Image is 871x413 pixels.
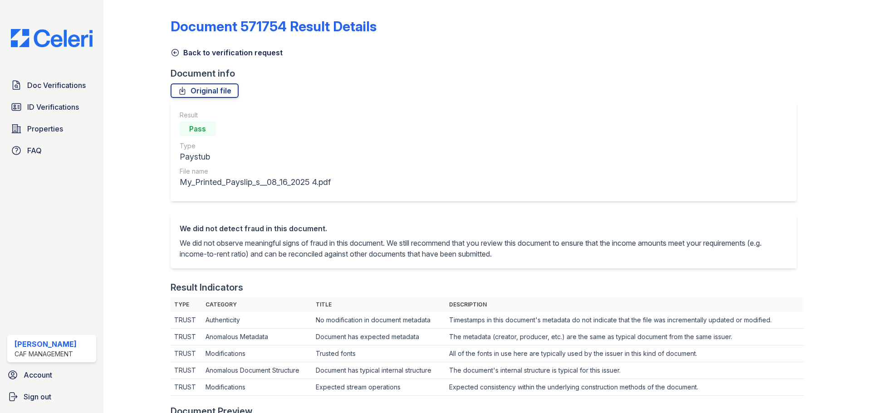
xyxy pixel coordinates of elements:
td: Document has typical internal structure [312,362,445,379]
div: Document info [171,67,804,80]
a: Document 571754 Result Details [171,18,377,34]
td: Modifications [202,379,312,396]
td: The metadata (creator, producer, etc.) are the same as typical document from the same issuer. [445,329,804,345]
a: Back to verification request [171,47,283,58]
td: The document's internal structure is typical for this issuer. [445,362,804,379]
td: All of the fonts in use here are typically used by the issuer in this kind of document. [445,345,804,362]
div: We did not detect fraud in this document. [180,223,788,234]
span: Properties [27,123,63,134]
th: Category [202,297,312,312]
span: FAQ [27,145,42,156]
div: My_Printed_Payslip_s__08_16_2025 4.pdf [180,176,331,189]
th: Type [171,297,202,312]
td: Modifications [202,345,312,362]
td: TRUST [171,312,202,329]
td: Trusted fonts [312,345,445,362]
td: TRUST [171,362,202,379]
span: Account [24,369,52,380]
td: TRUST [171,345,202,362]
a: FAQ [7,141,96,160]
div: File name [180,167,331,176]
td: Timestamps in this document's metadata do not indicate that the file was incrementally updated or... [445,312,804,329]
div: Paystub [180,151,331,163]
td: Expected stream operations [312,379,445,396]
a: Doc Verifications [7,76,96,94]
a: Account [4,366,100,384]
th: Description [445,297,804,312]
td: No modification in document metadata [312,312,445,329]
span: Doc Verifications [27,80,86,91]
div: Result Indicators [171,281,243,294]
td: Authenticity [202,312,312,329]
img: CE_Logo_Blue-a8612792a0a2168367f1c8372b55b34899dd931a85d93a1a3d3e32e68fde9ad4.png [4,29,100,47]
td: TRUST [171,329,202,345]
div: Result [180,111,331,120]
td: Anomalous Metadata [202,329,312,345]
span: Sign out [24,391,51,402]
div: Type [180,141,331,151]
div: [PERSON_NAME] [15,339,77,350]
a: Original file [171,83,239,98]
span: ID Verifications [27,102,79,112]
a: Sign out [4,388,100,406]
a: ID Verifications [7,98,96,116]
th: Title [312,297,445,312]
td: Document has expected metadata [312,329,445,345]
td: Expected consistency within the underlying construction methods of the document. [445,379,804,396]
div: Pass [180,121,216,136]
p: We did not observe meaningful signs of fraud in this document. We still recommend that you review... [180,238,788,259]
td: TRUST [171,379,202,396]
td: Anomalous Document Structure [202,362,312,379]
a: Properties [7,120,96,138]
div: CAF Management [15,350,77,359]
